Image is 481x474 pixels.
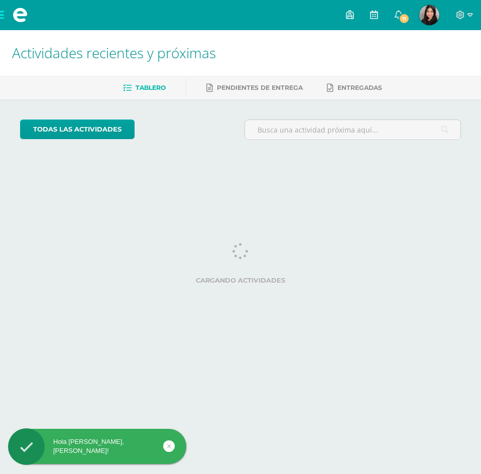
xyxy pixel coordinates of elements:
[419,5,439,25] img: a8abb4b2d238d57baacf151602ecdc9a.png
[337,84,382,91] span: Entregadas
[12,43,216,62] span: Actividades recientes y próximas
[327,80,382,96] a: Entregadas
[217,84,303,91] span: Pendientes de entrega
[136,84,166,91] span: Tablero
[123,80,166,96] a: Tablero
[20,277,461,284] label: Cargando actividades
[245,120,460,140] input: Busca una actividad próxima aquí...
[8,437,186,455] div: Hola [PERSON_NAME], [PERSON_NAME]!
[399,13,410,24] span: 11
[206,80,303,96] a: Pendientes de entrega
[20,120,135,139] a: todas las Actividades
